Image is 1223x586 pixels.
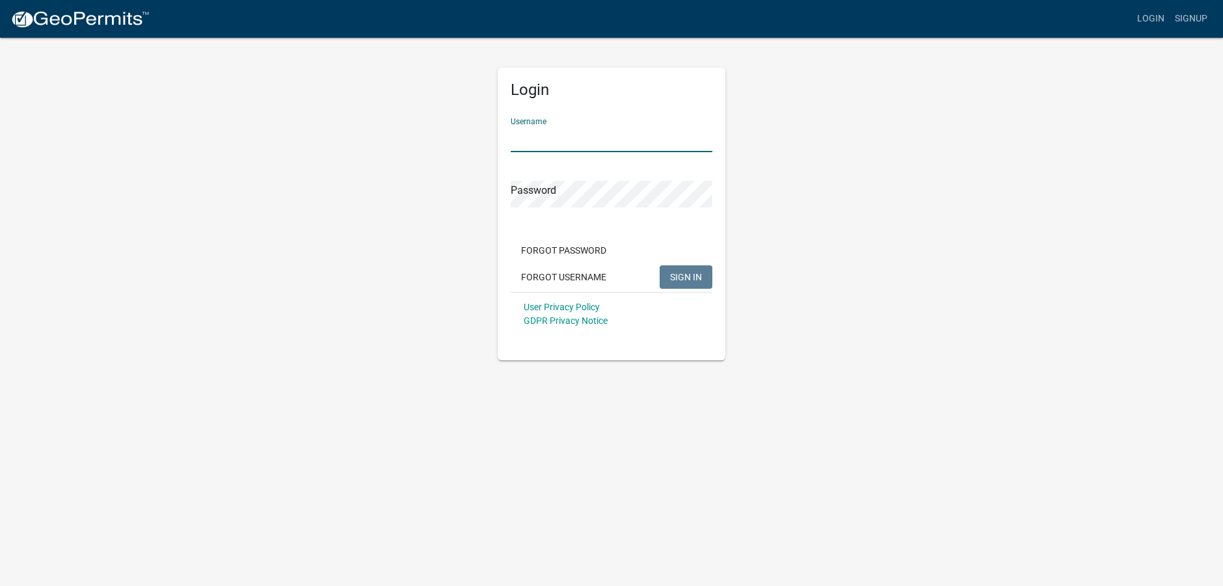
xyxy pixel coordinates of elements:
h5: Login [511,81,712,100]
a: GDPR Privacy Notice [524,315,608,326]
a: Signup [1170,7,1213,31]
span: SIGN IN [670,271,702,282]
a: User Privacy Policy [524,302,600,312]
button: SIGN IN [660,265,712,289]
button: Forgot Username [511,265,617,289]
a: Login [1132,7,1170,31]
button: Forgot Password [511,239,617,262]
